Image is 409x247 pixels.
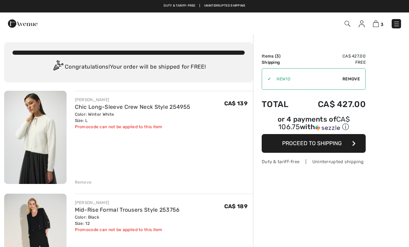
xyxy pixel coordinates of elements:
[75,200,180,206] div: [PERSON_NAME]
[282,140,342,147] span: Proceed to Shipping
[75,111,191,124] div: Color: Winter White Size: L
[75,97,191,103] div: [PERSON_NAME]
[345,21,350,27] img: Search
[262,116,366,132] div: or 4 payments of with
[276,54,279,59] span: 3
[75,124,191,130] div: Promocode can not be applied to this item
[4,91,67,184] img: Chic Long-Sleeve Crew Neck Style 254955
[262,116,366,134] div: or 4 payments ofCA$ 106.75withSezzle Click to learn more about Sezzle
[262,92,299,116] td: Total
[271,69,342,89] input: Promo code
[342,76,360,82] span: Remove
[8,17,37,30] img: 1ère Avenue
[315,125,340,131] img: Sezzle
[373,20,379,27] img: Shopping Bag
[393,20,400,27] img: Menu
[262,59,299,65] td: Shipping
[224,203,247,210] span: CA$ 189
[75,214,180,227] div: Color: Black Size: 12
[224,100,247,107] span: CA$ 139
[381,22,383,27] span: 3
[75,179,92,185] div: Remove
[299,92,366,116] td: CA$ 427.00
[262,158,366,165] div: Duty & tariff-free | Uninterrupted shipping
[373,19,383,28] a: 3
[75,206,180,213] a: Mid-Rise Formal Trousers Style 253756
[8,20,37,26] a: 1ère Avenue
[278,115,350,131] span: CA$ 106.75
[299,53,366,59] td: CA$ 427.00
[262,76,271,82] div: ✔
[12,60,245,74] div: Congratulations! Your order will be shipped for FREE!
[262,134,366,153] button: Proceed to Shipping
[75,227,180,233] div: Promocode can not be applied to this item
[51,60,65,74] img: Congratulation2.svg
[299,59,366,65] td: Free
[75,104,191,110] a: Chic Long-Sleeve Crew Neck Style 254955
[359,20,365,27] img: My Info
[262,53,299,59] td: Items ( )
